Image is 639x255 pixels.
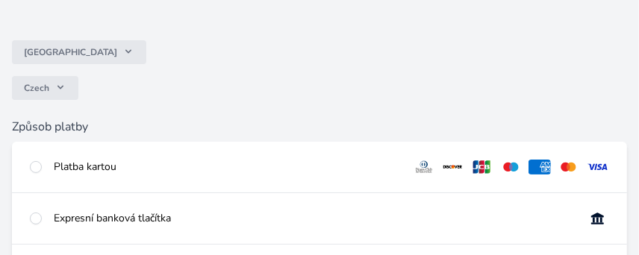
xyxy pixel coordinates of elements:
span: [GEOGRAPHIC_DATA] [24,46,117,58]
img: mc.svg [557,160,580,174]
div: Expresní banková tlačítka [54,211,574,226]
h6: Způsob platby [12,118,627,136]
button: [GEOGRAPHIC_DATA] [12,40,146,64]
span: Czech [24,82,49,94]
div: Platba kartou [54,160,401,174]
img: discover.svg [441,160,464,174]
img: maestro.svg [499,160,523,174]
img: jcb.svg [470,160,493,174]
img: diners.svg [413,160,436,174]
button: Czech [12,76,78,100]
img: onlineBanking_CZ.svg [586,211,609,226]
img: amex.svg [529,160,552,174]
img: visa.svg [586,160,609,174]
